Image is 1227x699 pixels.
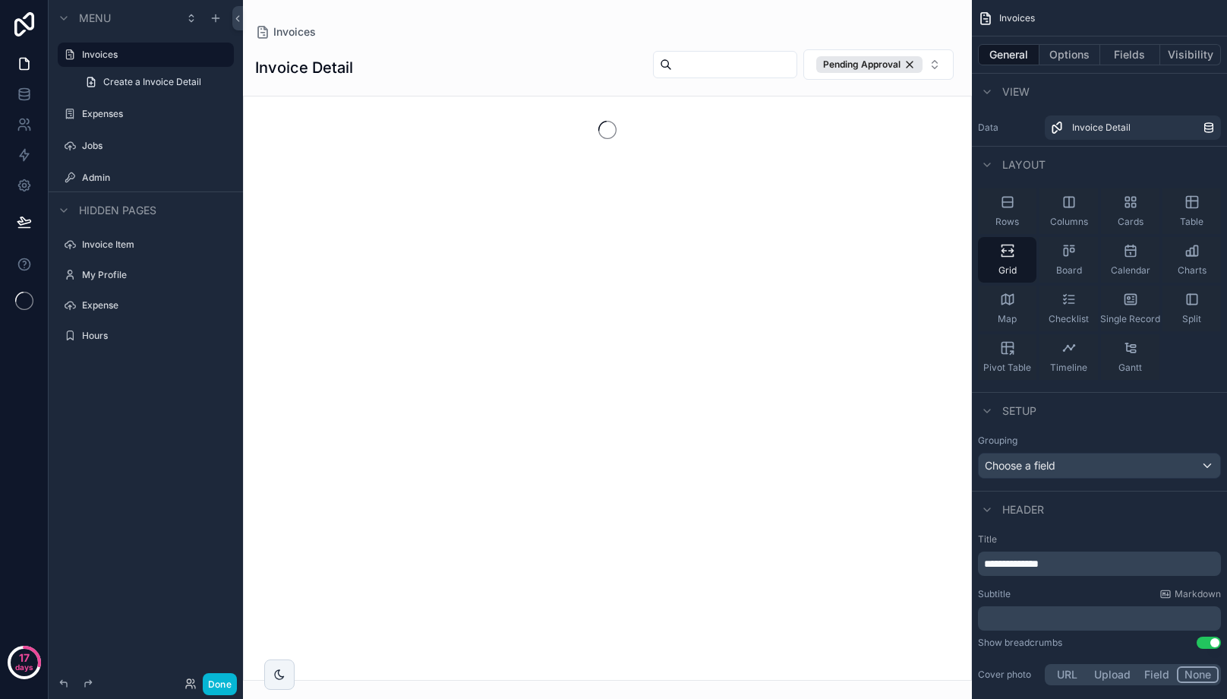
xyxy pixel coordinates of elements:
span: Invoice Detail [1072,122,1131,134]
a: Create a Invoice Detail [76,70,234,94]
button: Upload [1087,666,1137,683]
span: Choose a field [985,459,1055,472]
span: Rows [995,216,1019,228]
span: Setup [1002,403,1036,419]
button: Single Record [1101,286,1159,331]
a: Invoice Detail [1045,115,1221,140]
label: Cover photo [978,669,1039,681]
label: Title [978,533,1221,546]
button: URL [1047,666,1087,683]
button: Charts [1162,237,1221,283]
button: Choose a field [978,453,1221,479]
label: Jobs [82,140,231,152]
span: Single Record [1100,313,1160,325]
label: Expenses [82,108,231,120]
button: Board [1039,237,1098,283]
button: Field [1137,666,1178,683]
span: Calendar [1111,264,1150,277]
button: Calendar [1101,237,1159,283]
span: Columns [1050,216,1088,228]
p: days [15,656,33,678]
button: Checklist [1039,286,1098,331]
a: Markdown [1159,588,1221,600]
div: scrollable content [978,552,1221,576]
span: Markdown [1175,588,1221,600]
div: scrollable content [978,606,1221,631]
span: Board [1056,264,1082,277]
span: Gantt [1118,362,1142,374]
button: General [978,44,1039,65]
button: None [1177,666,1219,683]
span: Menu [79,11,111,26]
label: Invoices [82,49,225,61]
span: Timeline [1050,362,1087,374]
button: Done [203,673,237,695]
button: Table [1162,188,1221,234]
span: Checklist [1049,313,1089,325]
span: Invoices [999,12,1035,24]
button: Cards [1101,188,1159,234]
span: Cards [1118,216,1143,228]
label: Grouping [978,435,1017,447]
label: Hours [82,330,231,342]
button: Timeline [1039,334,1098,380]
span: Split [1182,313,1201,325]
button: Split [1162,286,1221,331]
button: Map [978,286,1036,331]
p: 17 [19,650,30,666]
button: Rows [978,188,1036,234]
label: Admin [82,172,231,184]
button: Options [1039,44,1100,65]
label: Data [978,122,1039,134]
span: Charts [1178,264,1206,277]
span: Table [1180,216,1203,228]
span: View [1002,84,1030,100]
button: Visibility [1160,44,1221,65]
span: Pivot Table [983,362,1031,374]
span: Create a Invoice Detail [103,76,201,88]
label: Invoice Item [82,239,231,251]
span: Grid [998,264,1017,277]
span: Header [1002,502,1044,517]
button: Pivot Table [978,334,1036,380]
span: Layout [1002,157,1046,172]
label: Subtitle [978,588,1011,600]
div: Show breadcrumbs [978,637,1062,649]
button: Grid [978,237,1036,283]
button: Columns [1039,188,1098,234]
span: Hidden pages [79,203,156,218]
button: Gantt [1101,334,1159,380]
label: My Profile [82,269,231,281]
span: Map [998,313,1017,325]
label: Expense [82,299,231,312]
button: Fields [1100,44,1161,65]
